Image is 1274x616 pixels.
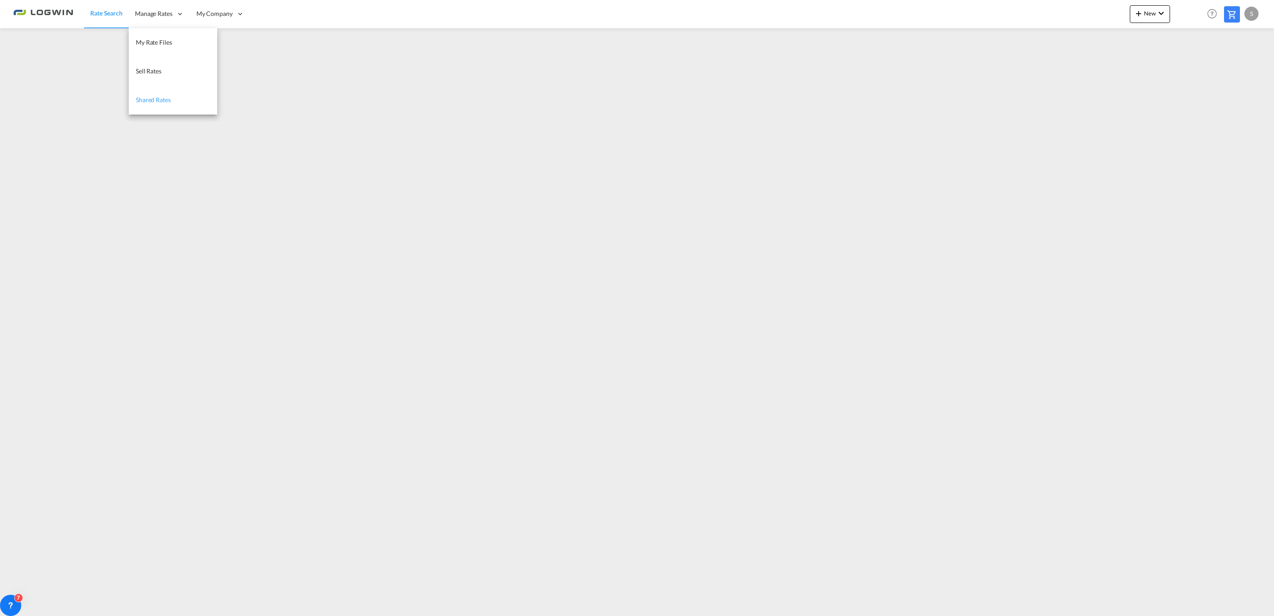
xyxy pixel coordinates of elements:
div: Help [1205,6,1224,22]
span: My Company [196,9,233,18]
md-icon: icon-plus 400-fg [1133,8,1144,19]
a: My Rate Files [129,28,217,57]
md-icon: icon-chevron-down [1156,8,1167,19]
span: My Rate Files [136,38,172,46]
span: Shared Rates [136,96,171,103]
span: New [1133,10,1167,17]
a: Sell Rates [129,57,217,86]
button: icon-plus 400-fgNewicon-chevron-down [1130,5,1170,23]
span: Help [1205,6,1220,21]
span: Manage Rates [135,9,173,18]
div: S [1244,7,1259,21]
img: 2761ae10d95411efa20a1f5e0282d2d7.png [13,4,73,24]
span: Sell Rates [136,67,161,75]
a: Shared Rates [129,86,217,115]
span: Rate Search [90,9,123,17]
